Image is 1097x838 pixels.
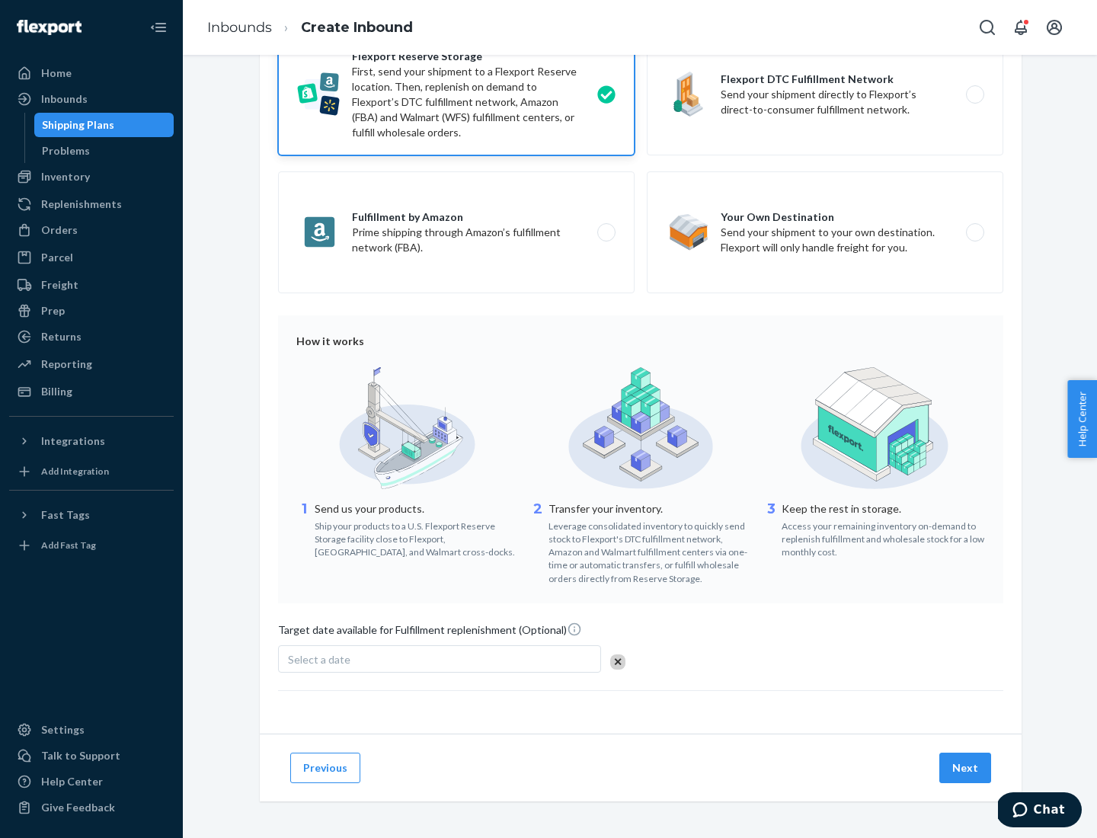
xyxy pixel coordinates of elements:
[41,465,109,478] div: Add Integration
[9,61,174,85] a: Home
[9,299,174,323] a: Prep
[34,113,174,137] a: Shipping Plans
[530,500,545,585] div: 2
[9,379,174,404] a: Billing
[41,222,78,238] div: Orders
[1067,380,1097,458] button: Help Center
[34,139,174,163] a: Problems
[9,192,174,216] a: Replenishments
[42,117,114,133] div: Shipping Plans
[296,334,985,349] div: How it works
[41,384,72,399] div: Billing
[548,517,752,585] div: Leverage consolidated inventory to quickly send stock to Flexport's DTC fulfillment network, Amaz...
[41,748,120,763] div: Talk to Support
[41,357,92,372] div: Reporting
[41,722,85,737] div: Settings
[290,753,360,783] button: Previous
[1039,12,1070,43] button: Open account menu
[41,800,115,815] div: Give Feedback
[41,66,72,81] div: Home
[9,718,174,742] a: Settings
[9,325,174,349] a: Returns
[763,500,779,558] div: 3
[782,501,985,517] p: Keep the rest in storage.
[782,517,985,558] div: Access your remaining inventory on-demand to replenish fulfillment and wholesale stock for a low ...
[9,273,174,297] a: Freight
[9,429,174,453] button: Integrations
[9,218,174,242] a: Orders
[41,539,96,552] div: Add Fast Tag
[41,507,90,523] div: Fast Tags
[301,19,413,36] a: Create Inbound
[9,533,174,558] a: Add Fast Tag
[9,795,174,820] button: Give Feedback
[9,245,174,270] a: Parcel
[288,653,350,666] span: Select a date
[9,352,174,376] a: Reporting
[41,277,78,293] div: Freight
[9,744,174,768] button: Talk to Support
[972,12,1003,43] button: Open Search Box
[9,503,174,527] button: Fast Tags
[41,250,73,265] div: Parcel
[41,303,65,318] div: Prep
[143,12,174,43] button: Close Navigation
[207,19,272,36] a: Inbounds
[41,329,82,344] div: Returns
[998,792,1082,830] iframe: Opens a widget where you can chat to one of our agents
[17,20,82,35] img: Flexport logo
[296,500,312,558] div: 1
[9,459,174,484] a: Add Integration
[9,769,174,794] a: Help Center
[195,5,425,50] ol: breadcrumbs
[42,143,90,158] div: Problems
[1006,12,1036,43] button: Open notifications
[9,165,174,189] a: Inventory
[41,91,88,107] div: Inbounds
[315,501,518,517] p: Send us your products.
[548,501,752,517] p: Transfer your inventory.
[278,622,582,644] span: Target date available for Fulfillment replenishment (Optional)
[315,517,518,558] div: Ship your products to a U.S. Flexport Reserve Storage facility close to Flexport, [GEOGRAPHIC_DAT...
[41,197,122,212] div: Replenishments
[41,433,105,449] div: Integrations
[41,774,103,789] div: Help Center
[939,753,991,783] button: Next
[41,169,90,184] div: Inventory
[9,87,174,111] a: Inbounds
